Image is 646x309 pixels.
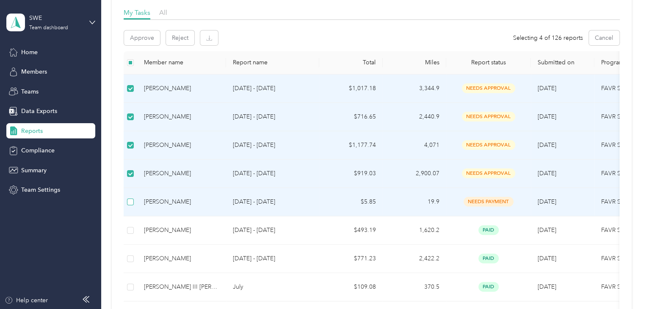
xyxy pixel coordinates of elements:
td: $109.08 [319,273,383,301]
span: [DATE] [538,85,556,92]
div: Miles [389,59,439,66]
td: 370.5 [383,273,446,301]
div: [PERSON_NAME] [144,84,219,93]
td: 2,900.07 [383,160,446,188]
span: Selecting 4 of 126 reports [513,33,583,42]
td: $5.85 [319,188,383,216]
div: [PERSON_NAME] [144,141,219,150]
div: [PERSON_NAME] III [PERSON_NAME] [144,282,219,292]
div: SWE [29,14,82,22]
span: paid [478,254,499,263]
span: All [159,8,167,17]
p: [DATE] - [DATE] [233,169,312,178]
div: [PERSON_NAME] [144,226,219,235]
td: 2,440.9 [383,103,446,131]
td: 2,422.2 [383,245,446,273]
td: $716.65 [319,103,383,131]
p: [DATE] - [DATE] [233,112,312,121]
span: needs approval [462,168,515,178]
div: [PERSON_NAME] [144,112,219,121]
p: [DATE] - [DATE] [233,141,312,150]
div: [PERSON_NAME] [144,197,219,207]
span: Home [21,48,38,57]
div: [PERSON_NAME] [144,169,219,178]
span: Report status [453,59,524,66]
span: Compliance [21,146,55,155]
button: Reject [166,30,194,45]
span: Reports [21,127,43,135]
span: needs approval [462,112,515,121]
span: [DATE] [538,113,556,120]
th: Member name [137,51,226,74]
span: needs approval [462,140,515,150]
span: paid [478,225,499,235]
th: Report name [226,51,319,74]
span: Summary [21,166,47,175]
td: $919.03 [319,160,383,188]
span: [DATE] [538,141,556,149]
button: Help center [5,296,48,305]
td: $1,017.18 [319,74,383,103]
span: Team Settings [21,185,60,194]
td: 1,620.2 [383,216,446,245]
p: [DATE] - [DATE] [233,197,312,207]
th: Submitted on [531,51,594,74]
button: Approve [124,30,160,45]
div: [PERSON_NAME] [144,254,219,263]
td: 4,071 [383,131,446,160]
td: 19.9 [383,188,446,216]
p: [DATE] - [DATE] [233,254,312,263]
td: $1,177.74 [319,131,383,160]
div: Total [326,59,376,66]
span: needs payment [464,197,513,207]
span: Teams [21,87,39,96]
span: [DATE] [538,226,556,234]
div: Member name [144,59,219,66]
span: [DATE] [538,283,556,290]
span: [DATE] [538,255,556,262]
p: [DATE] - [DATE] [233,84,312,93]
iframe: Everlance-gr Chat Button Frame [599,262,646,309]
div: Team dashboard [29,25,68,30]
p: [DATE] - [DATE] [233,226,312,235]
span: Members [21,67,47,76]
td: $771.23 [319,245,383,273]
span: Data Exports [21,107,57,116]
span: paid [478,282,499,292]
span: [DATE] [538,170,556,177]
td: 3,344.9 [383,74,446,103]
span: [DATE] [538,198,556,205]
span: needs approval [462,83,515,93]
span: My Tasks [124,8,150,17]
td: $493.19 [319,216,383,245]
button: Cancel [589,30,619,45]
p: July [233,282,312,292]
